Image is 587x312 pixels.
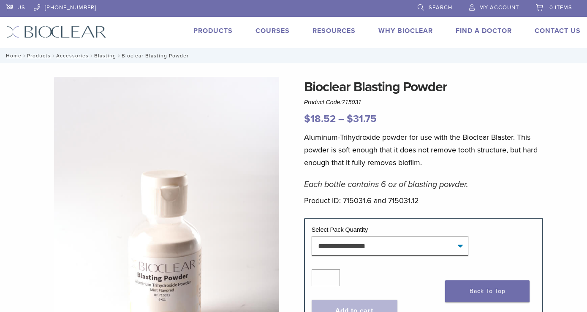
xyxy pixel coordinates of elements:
[22,54,27,58] span: /
[304,77,544,97] h1: Bioclear Blasting Powder
[89,54,94,58] span: /
[6,26,106,38] img: Bioclear
[255,27,290,35] a: Courses
[342,99,361,106] span: 715031
[116,54,122,58] span: /
[94,53,116,59] a: Blasting
[304,113,336,125] bdi: 18.52
[456,27,512,35] a: Find A Doctor
[304,131,544,169] p: Aluminum-Trihydroxide powder for use with the Bioclear Blaster. This powder is soft enough that i...
[304,194,544,207] p: Product ID: 715031.6 and 715031.12
[347,113,377,125] bdi: 31.75
[193,27,233,35] a: Products
[479,4,519,11] span: My Account
[56,53,89,59] a: Accessories
[3,53,22,59] a: Home
[347,113,353,125] span: $
[304,99,361,106] span: Product Code:
[312,226,368,233] label: Select Pack Quantity
[445,280,530,302] a: Back To Top
[535,27,581,35] a: Contact Us
[378,27,433,35] a: Why Bioclear
[304,179,468,190] em: Each bottle contains 6 oz of blasting powder.
[313,27,356,35] a: Resources
[51,54,56,58] span: /
[304,113,310,125] span: $
[549,4,572,11] span: 0 items
[27,53,51,59] a: Products
[338,113,344,125] span: –
[429,4,452,11] span: Search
